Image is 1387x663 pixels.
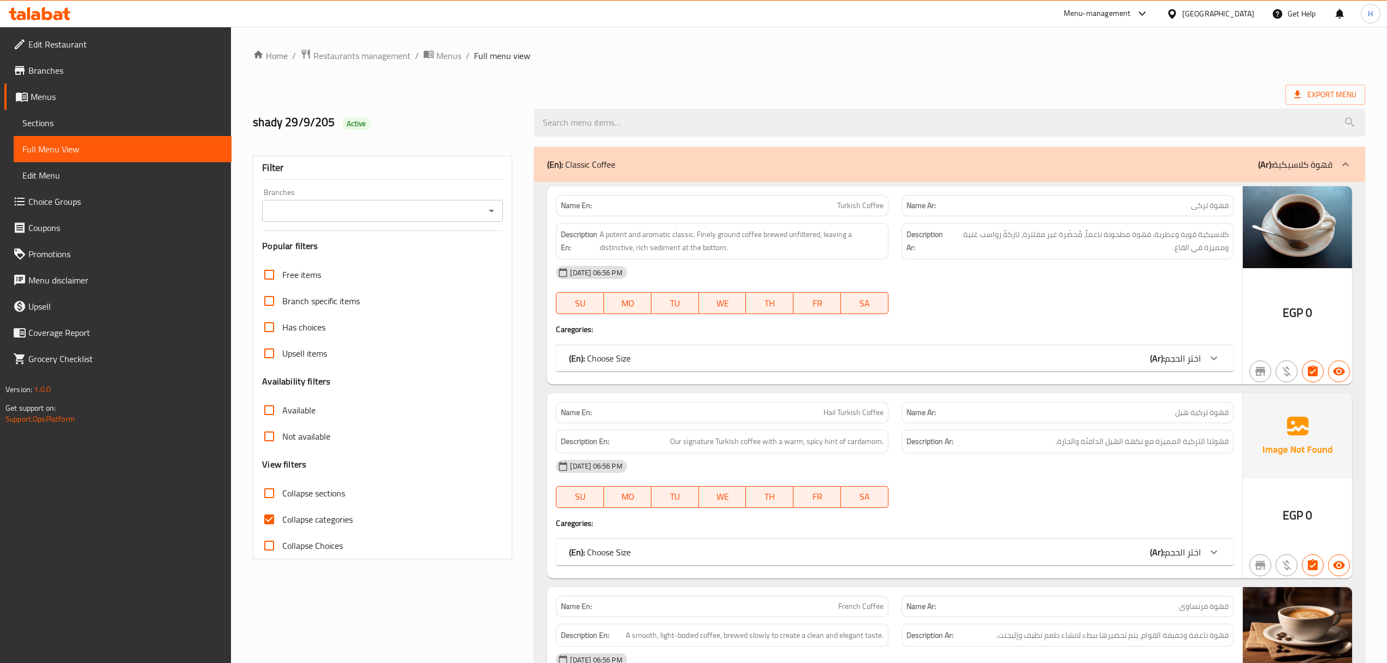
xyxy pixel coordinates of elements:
span: Export Menu [1294,88,1356,102]
a: Full Menu View [14,136,232,162]
span: Sections [22,116,223,129]
p: Choose Size [569,352,631,365]
span: EGP [1283,302,1303,323]
button: Has choices [1302,554,1324,576]
b: (Ar): [1258,156,1273,173]
span: Branch specific items [282,294,360,307]
span: Choice Groups [28,195,223,208]
span: Promotions [28,247,223,261]
span: Restaurants management [313,49,411,62]
span: قهوة تركى [1191,200,1229,211]
button: Not branch specific item [1249,360,1271,382]
span: قهوة فرنساوى [1179,601,1229,612]
span: FR [798,295,837,311]
a: Promotions [4,241,232,267]
span: A smooth, light-bodied coffee, brewed slowly to create a clean and elegant taste. [626,629,884,642]
button: SU [556,292,604,314]
button: Available [1328,360,1350,382]
b: (En): [569,544,585,560]
h3: View filters [262,458,306,471]
button: TH [746,486,793,508]
div: [GEOGRAPHIC_DATA] [1182,8,1254,20]
span: Export Menu [1285,85,1365,105]
strong: Description En: [561,629,609,642]
a: Menus [4,84,232,110]
span: Grocery Checklist [28,352,223,365]
span: Collapse Choices [282,539,343,552]
span: A potent and aromatic classic. Finely ground coffee brewed unfiltered, leaving a distinctive, ric... [600,228,883,254]
span: TH [750,489,789,505]
span: Full menu view [474,49,530,62]
span: Menus [31,90,223,103]
button: TH [746,292,793,314]
span: Our signature Turkish coffee with a warm, spicy hint of cardamom. [670,435,884,448]
a: Home [253,49,288,62]
span: Edit Menu [22,169,223,182]
a: Coupons [4,215,232,241]
div: (En): Classic Coffee(Ar):قهوة كلاسيكية [534,147,1365,182]
button: Purchased item [1276,554,1297,576]
strong: Name Ar: [906,407,936,418]
span: MO [608,295,647,311]
strong: Description Ar: [906,435,953,448]
span: Branches [28,64,223,77]
a: Choice Groups [4,188,232,215]
a: Coverage Report [4,319,232,346]
h3: Availability filters [262,375,330,388]
button: Not branch specific item [1249,554,1271,576]
button: Has choices [1302,360,1324,382]
button: SA [841,486,888,508]
span: TU [656,489,695,505]
a: Restaurants management [300,49,411,63]
span: Collapse categories [282,513,353,526]
a: Upsell [4,293,232,319]
span: SA [845,489,884,505]
li: / [415,49,419,62]
span: Not available [282,430,330,443]
a: Branches [4,57,232,84]
span: Edit Restaurant [28,38,223,51]
strong: Description En: [561,228,597,254]
button: FR [793,292,841,314]
b: (Ar): [1150,350,1165,366]
strong: Name En: [561,601,592,612]
button: TU [651,486,699,508]
div: (En): Choose Size(Ar):اختر الحجم [556,539,1233,565]
button: Purchased item [1276,360,1297,382]
div: Active [342,117,371,130]
strong: Description Ar: [906,228,947,254]
button: SU [556,486,604,508]
a: Support.OpsPlatform [5,412,75,426]
strong: Description Ar: [906,629,953,642]
span: Available [282,404,316,417]
span: SA [845,295,884,311]
span: Upsell [28,300,223,313]
img: Ae5nvW7+0k+MAAAAAElFTkSuQmCC [1243,393,1352,478]
input: search [534,109,1365,137]
span: كلاسيكية قوية وعطرية. قهوة مطحونة ناعماً، مُحضّرة غير مفلترة، تاركةً رواسب غنية ومميزة في القاع. [949,228,1229,254]
b: (En): [547,156,563,173]
h4: Caregories: [556,518,1233,529]
a: Edit Restaurant [4,31,232,57]
span: WE [703,489,742,505]
a: Menus [423,49,461,63]
span: Get support on: [5,401,56,415]
span: Upsell items [282,347,327,360]
span: Full Menu View [22,143,223,156]
a: Menu disclaimer [4,267,232,293]
span: Has choices [282,321,325,334]
button: Available [1328,554,1350,576]
span: 0 [1306,302,1312,323]
span: Turkish Coffee [837,200,884,211]
strong: Description En: [561,435,609,448]
span: Active [342,119,371,129]
span: FR [798,489,837,505]
p: Classic Coffee [547,158,615,171]
div: Menu-management [1064,7,1131,20]
strong: Name Ar: [906,200,936,211]
button: WE [699,292,746,314]
li: / [292,49,296,62]
button: TU [651,292,699,314]
span: [DATE] 06:56 PM [566,268,626,278]
button: MO [604,292,651,314]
